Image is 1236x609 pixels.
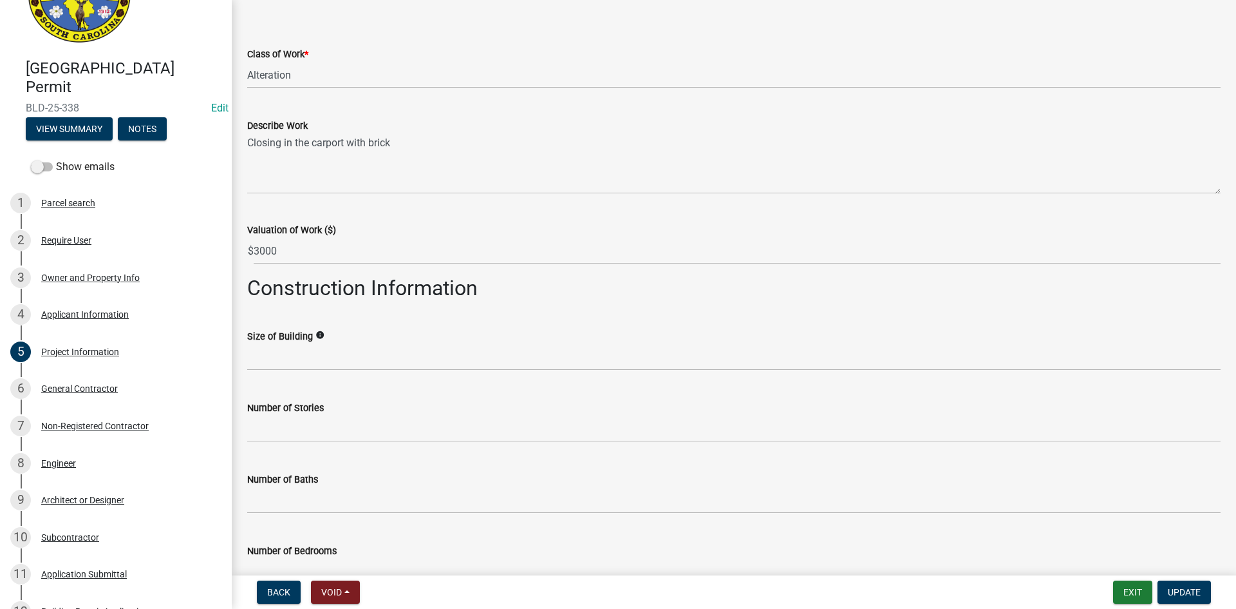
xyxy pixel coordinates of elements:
[211,102,229,114] wm-modal-confirm: Edit Application Number
[41,198,95,208] div: Parcel search
[247,333,313,342] label: Size of Building
[247,122,308,131] label: Describe Work
[10,490,31,510] div: 9
[41,273,140,282] div: Owner and Property Info
[247,238,254,264] span: $
[10,453,31,474] div: 8
[41,533,99,542] div: Subcontractor
[1168,587,1201,597] span: Update
[41,236,91,245] div: Require User
[26,59,221,97] h4: [GEOGRAPHIC_DATA] Permit
[26,124,113,135] wm-modal-confirm: Summary
[247,276,1221,300] h2: Construction Information
[41,496,124,505] div: Architect or Designer
[41,570,127,579] div: Application Submittal
[10,564,31,585] div: 11
[10,342,31,362] div: 5
[311,581,360,604] button: Void
[10,230,31,251] div: 2
[10,267,31,288] div: 3
[118,117,167,140] button: Notes
[118,124,167,135] wm-modal-confirm: Notes
[10,193,31,213] div: 1
[321,587,342,597] span: Void
[10,378,31,399] div: 6
[257,581,301,604] button: Back
[247,404,324,413] label: Number of Stories
[10,304,31,325] div: 4
[247,226,336,235] label: Valuation of Work ($)
[26,117,113,140] button: View Summary
[41,347,119,356] div: Project Information
[41,384,118,393] div: General Contractor
[26,102,206,114] span: BLD-25-338
[211,102,229,114] a: Edit
[315,331,324,340] i: info
[1157,581,1211,604] button: Update
[247,476,318,485] label: Number of Baths
[267,587,290,597] span: Back
[247,547,337,556] label: Number of Bedrooms
[41,310,129,319] div: Applicant Information
[41,421,149,430] div: Non-Registered Contractor
[247,50,308,59] label: Class of Work
[1113,581,1152,604] button: Exit
[10,416,31,436] div: 7
[10,527,31,548] div: 10
[41,459,76,468] div: Engineer
[31,159,115,175] label: Show emails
